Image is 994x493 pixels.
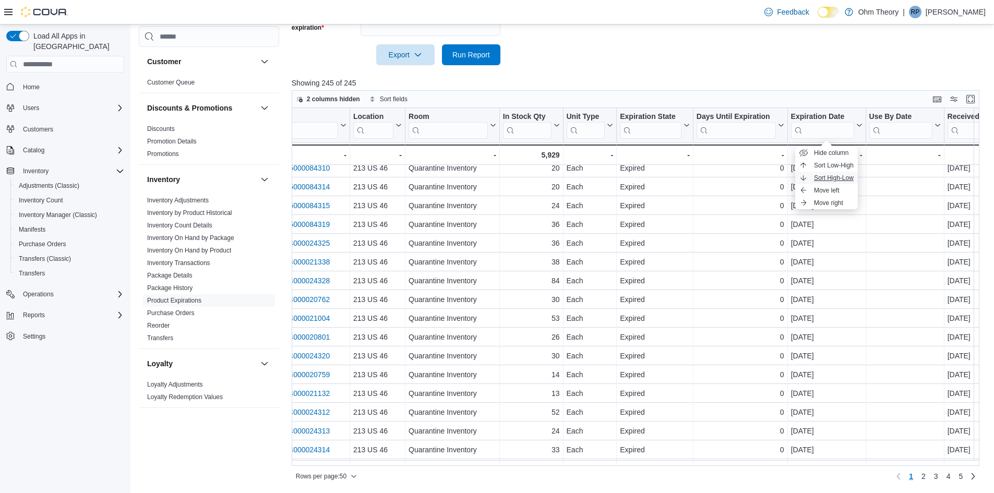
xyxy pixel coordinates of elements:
div: In Stock Qty [503,112,552,122]
a: 1A4110300000065000084319 [232,220,330,229]
p: [PERSON_NAME] [926,6,986,18]
div: Expired [620,218,690,231]
span: Inventory [19,165,124,177]
button: Home [2,79,128,94]
span: Inventory Manager (Classic) [15,209,124,221]
div: 213 US 46 [353,256,402,268]
div: Each [566,162,613,174]
button: Sort fields [365,93,412,105]
span: Inventory Count [15,194,124,207]
a: 1A4110300000004000024315 [232,464,330,473]
button: Reports [2,308,128,322]
div: Package URL [232,112,338,139]
a: 1A4110300000004000024312 [232,408,330,416]
div: [DATE] [791,237,862,249]
a: Customer Queue [147,79,195,86]
button: Catalog [19,144,49,157]
div: Expiration Date [791,112,854,139]
button: Sort Low-High [795,159,858,172]
div: 213 US 46 [353,312,402,324]
span: Customers [23,125,53,134]
div: 0 [697,331,784,343]
a: Inventory Adjustments [147,197,209,204]
span: Package Details [147,271,193,280]
a: Feedback [760,2,813,22]
span: Manifests [19,225,45,234]
div: 213 US 46 [353,218,402,231]
a: Page 4 of 5 [942,468,955,485]
div: Unit Type [566,112,605,122]
div: Each [566,181,613,193]
a: Loyalty Adjustments [147,381,203,388]
a: 1A4110300000065000084310 [232,164,330,172]
div: 0 [697,274,784,287]
div: Each [566,237,613,249]
div: Expiration Date [791,112,854,122]
button: Discounts & Promotions [258,102,271,114]
button: Loyalty [147,358,256,369]
button: Room [409,112,496,139]
button: Use By Date [869,112,940,139]
div: 30 [503,293,560,306]
div: 24 [503,199,560,212]
button: Inventory [19,165,53,177]
a: Inventory Count [15,194,67,207]
button: Operations [19,288,58,300]
a: Promotion Details [147,138,197,145]
div: 20 [503,181,560,193]
span: 2 columns hidden [307,95,360,103]
button: Display options [948,93,960,105]
a: Page 5 of 5 [954,468,967,485]
div: 53 [503,312,560,324]
p: | [903,6,905,18]
div: 0 [697,218,784,231]
div: 213 US 46 [353,274,402,287]
span: Reorder [147,321,170,330]
div: Quarantine Inventory [409,331,496,343]
span: Package History [147,284,193,292]
button: Sort High-Low [795,172,858,184]
span: Users [23,104,39,112]
div: Days Until Expiration [697,112,776,122]
span: Promotions [147,150,179,158]
span: Sort Low-High [814,161,854,170]
div: Expiration State [620,112,681,139]
button: Run Report [442,44,500,65]
span: Inventory Transactions [147,259,210,267]
button: Catalog [2,143,128,158]
div: Quarantine Inventory [409,181,496,193]
div: [DATE] [791,293,862,306]
button: In Stock Qty [503,112,560,139]
span: 5 [959,471,963,482]
div: 213 US 46 [353,181,402,193]
div: Room [409,112,488,122]
div: 5,929 [503,149,560,161]
span: Purchase Orders [19,240,66,248]
span: Rows per page : 50 [296,472,346,480]
button: Adjustments (Classic) [10,178,128,193]
div: Each [566,218,613,231]
div: - [869,149,940,161]
button: Days Until Expiration [697,112,784,139]
span: Manifests [15,223,124,236]
span: Inventory [23,167,49,175]
span: Home [19,80,124,93]
a: Inventory Manager (Classic) [15,209,101,221]
a: Purchase Orders [15,238,70,250]
span: Inventory On Hand by Product [147,246,231,255]
a: 1A4110300000004000020801 [232,333,330,341]
button: Inventory [258,173,271,186]
span: Inventory On Hand by Package [147,234,234,242]
a: 1A4110300000004000020759 [232,370,330,379]
button: Unit Type [566,112,613,139]
a: Loyalty Redemption Values [147,393,223,401]
div: 36 [503,237,560,249]
span: Transfers [147,334,173,342]
span: Feedback [777,7,809,17]
button: Inventory [2,164,128,178]
div: 213 US 46 [353,350,402,362]
a: Manifests [15,223,50,236]
div: Quarantine Inventory [409,256,496,268]
div: 0 [697,237,784,249]
div: In Stock Qty [503,112,552,139]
